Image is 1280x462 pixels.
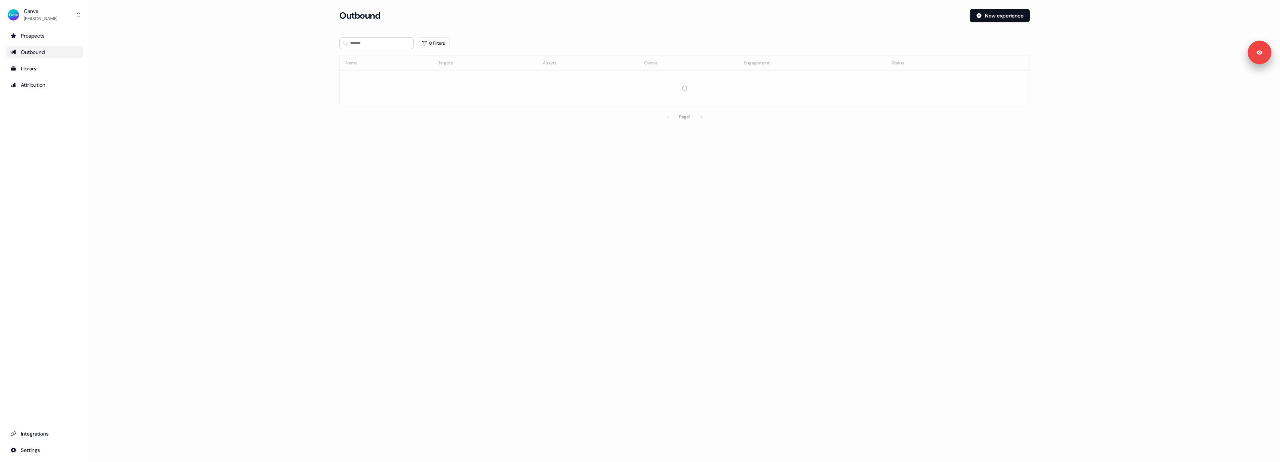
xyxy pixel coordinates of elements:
h3: Outbound [339,10,380,21]
button: New experience [970,9,1030,22]
div: Settings [10,446,79,454]
div: Outbound [10,48,79,56]
div: Canva [24,7,57,15]
div: [PERSON_NAME] [24,15,57,22]
button: Canva[PERSON_NAME] [6,6,83,24]
a: Go to templates [6,63,83,74]
div: Library [10,65,79,72]
a: Go to integrations [6,428,83,440]
div: Prospects [10,32,79,39]
div: Attribution [10,81,79,89]
a: Go to attribution [6,79,83,91]
a: Go to integrations [6,444,83,456]
button: 0 Filters [417,37,450,49]
div: Integrations [10,430,79,437]
a: Go to outbound experience [6,46,83,58]
a: Go to prospects [6,30,83,42]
